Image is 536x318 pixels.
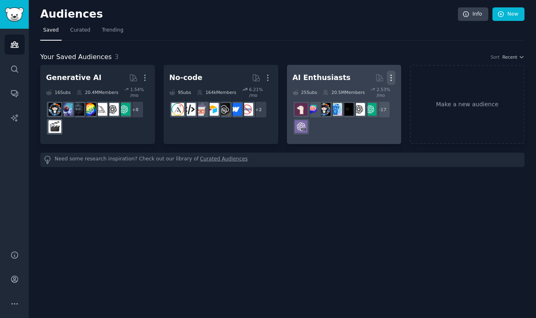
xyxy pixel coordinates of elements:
div: 20.4M Members [76,87,118,98]
img: StableDiffusion [60,103,73,116]
span: Your Saved Audiences [40,52,112,62]
a: Make a new audience [410,65,524,144]
img: Adalo [171,103,184,116]
img: artificial [329,103,342,116]
button: Recent [502,54,524,60]
img: OpenAI [352,103,365,116]
span: 3 [115,53,119,61]
a: Info [458,7,488,21]
img: ChatGPT [364,103,377,116]
img: ArtificialInteligence [341,103,353,116]
img: ChatGPTPro [295,120,307,133]
div: 6.21 % /mo [249,87,272,98]
a: Curated [67,24,93,41]
span: Curated [70,27,90,34]
img: Airtable [206,103,219,116]
img: aivideo [49,120,61,133]
a: Trending [99,24,126,41]
a: No-code9Subs164kMembers6.21% /mo+2nocodewebflowNoCodeSaaSAirtablenocodelowcodeNoCodeMovementAdalo [164,65,278,144]
div: 1.54 % /mo [130,87,149,98]
img: midjourney [95,103,107,116]
img: aiArt [49,103,61,116]
div: + 2 [250,101,267,118]
img: webflow [229,103,242,116]
span: Trending [102,27,123,34]
a: Generative AI16Subs20.4MMembers1.54% /mo+8ChatGPTOpenAImidjourneyGPT3weirddalleStableDiffusionaiA... [40,65,155,144]
span: Saved [43,27,59,34]
img: GPT3 [83,103,96,116]
img: NoCodeSaaS [217,103,230,116]
img: aiArt [318,103,330,116]
a: New [492,7,524,21]
img: GummySearch logo [5,7,24,22]
div: Need some research inspiration? Check out our library of [40,153,524,167]
div: + 17 [373,101,390,118]
img: nocodelowcode [194,103,207,116]
img: LocalLLaMA [295,103,307,116]
div: 2.53 % /mo [377,87,395,98]
div: + 8 [127,101,144,118]
img: OpenAI [106,103,119,116]
div: 25 Sub s [293,87,317,98]
a: AI Enthusiasts25Subs20.5MMembers2.53% /mo+17ChatGPTOpenAIArtificialInteligenceartificialaiArtChat... [287,65,402,144]
img: nocode [240,103,253,116]
div: 16 Sub s [46,87,71,98]
img: weirddalle [72,103,84,116]
img: ChatGPT [118,103,130,116]
div: Sort [491,54,500,60]
div: 164k Members [197,87,236,98]
a: Curated Audiences [200,156,248,164]
div: Generative AI [46,73,102,83]
img: ChatGPTPromptGenius [306,103,319,116]
div: No-code [169,73,203,83]
div: AI Enthusiasts [293,73,351,83]
div: 20.5M Members [323,87,365,98]
img: NoCodeMovement [183,103,196,116]
div: 9 Sub s [169,87,191,98]
a: Saved [40,24,62,41]
h2: Audiences [40,8,458,21]
span: Recent [502,54,517,60]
